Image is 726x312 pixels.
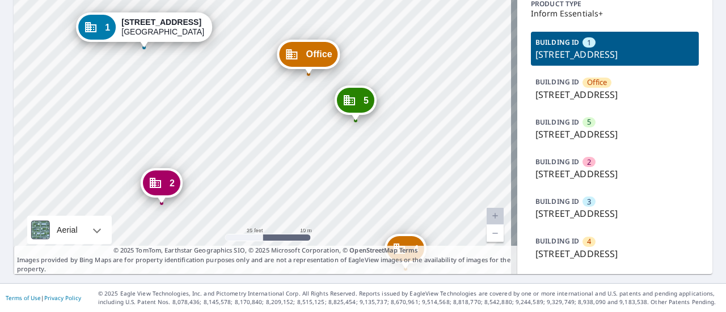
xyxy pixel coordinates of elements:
[587,196,591,207] span: 3
[587,157,591,168] span: 2
[335,86,377,121] div: Dropped pin, building 5, Commercial property, 2150 Tasman Dr Santa Clara, CA 95054
[76,12,212,48] div: Dropped pin, building 1, Commercial property, 2158 Tasman Dr Santa Clara, CA 95054
[105,23,110,32] span: 1
[535,236,579,246] p: BUILDING ID
[535,48,694,61] p: [STREET_ADDRESS]
[535,77,579,87] p: BUILDING ID
[587,117,591,127] span: 5
[6,294,81,301] p: |
[6,294,41,302] a: Terms of Use
[44,294,81,302] a: Privacy Policy
[587,236,591,247] span: 4
[53,216,81,244] div: Aerial
[385,234,427,269] div: Dropped pin, building 4, Commercial property, 2152 Tasman Dr Santa Clara, CA 95054
[306,50,332,58] span: Office
[141,168,183,203] div: Dropped pin, building 2, Commercial property, 2156 Tasman Dr Santa Clara, CA 95054
[535,207,694,220] p: [STREET_ADDRESS]
[98,289,720,306] p: © 2025 Eagle View Technologies, Inc. and Pictometry International Corp. All Rights Reserved. Repo...
[413,245,419,253] span: 4
[535,196,579,206] p: BUILDING ID
[535,37,579,47] p: BUILDING ID
[121,18,204,37] div: [GEOGRAPHIC_DATA]
[487,208,504,225] a: Current Level 20, Zoom In Disabled
[535,117,579,127] p: BUILDING ID
[587,37,591,48] span: 1
[27,216,112,244] div: Aerial
[364,96,369,105] span: 5
[487,225,504,242] a: Current Level 20, Zoom Out
[531,9,699,18] p: Inform Essentials+
[113,246,418,255] span: © 2025 TomTom, Earthstar Geographics SIO, © 2025 Microsoft Corporation, ©
[121,18,201,27] strong: [STREET_ADDRESS]
[399,246,418,254] a: Terms
[349,246,397,254] a: OpenStreetMap
[587,77,607,88] span: Office
[535,247,694,260] p: [STREET_ADDRESS]
[535,167,694,181] p: [STREET_ADDRESS]
[170,179,175,187] span: 2
[14,246,517,274] p: Images provided by Bing Maps are for property identification purposes only and are not a represen...
[277,40,340,75] div: Dropped pin, building Office, Commercial property, 2158 Tasman Dr Santa Clara, CA 95054
[535,88,694,101] p: [STREET_ADDRESS]
[535,127,694,141] p: [STREET_ADDRESS]
[535,157,579,166] p: BUILDING ID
